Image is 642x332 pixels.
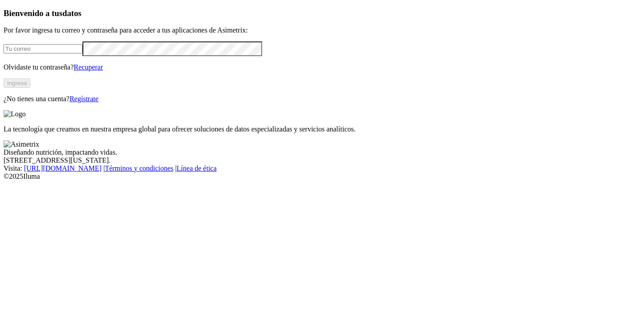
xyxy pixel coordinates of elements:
p: ¿No tienes una cuenta? [4,95,638,103]
a: Recuperar [74,63,103,71]
div: Diseñando nutrición, impactando vidas. [4,148,638,156]
a: [URL][DOMAIN_NAME] [24,164,102,172]
p: Olvidaste tu contraseña? [4,63,638,71]
p: Por favor ingresa tu correo y contraseña para acceder a tus aplicaciones de Asimetrix: [4,26,638,34]
h3: Bienvenido a tus [4,8,638,18]
a: Línea de ética [177,164,217,172]
input: Tu correo [4,44,82,53]
p: La tecnología que creamos en nuestra empresa global para ofrecer soluciones de datos especializad... [4,125,638,133]
span: datos [62,8,82,18]
div: © 2025 Iluma [4,172,638,180]
img: Logo [4,110,26,118]
img: Asimetrix [4,140,39,148]
div: Visita : | | [4,164,638,172]
div: [STREET_ADDRESS][US_STATE]. [4,156,638,164]
a: Términos y condiciones [105,164,173,172]
a: Regístrate [70,95,99,102]
button: Ingresa [4,78,30,88]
